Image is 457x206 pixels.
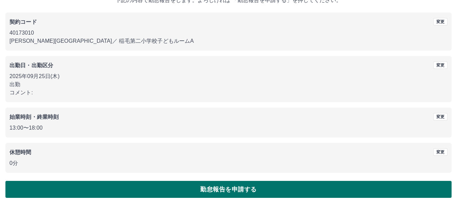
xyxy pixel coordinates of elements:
button: 変更 [433,113,448,120]
p: 2025年09月25日(木) [9,72,448,80]
b: 休憩時間 [9,149,32,155]
p: 0分 [9,159,448,167]
button: 変更 [433,148,448,156]
button: 変更 [433,18,448,25]
b: 契約コード [9,19,37,25]
b: 出勤日・出勤区分 [9,62,53,68]
button: 勤怠報告を申請する [5,181,452,198]
p: 13:00 〜 18:00 [9,124,448,132]
p: [PERSON_NAME][GEOGRAPHIC_DATA] ／ 稲毛第二小学校子どもルームA [9,37,448,45]
p: コメント: [9,89,448,97]
button: 変更 [433,61,448,69]
b: 始業時刻・終業時刻 [9,114,59,120]
p: 40173010 [9,29,448,37]
p: 出勤 [9,80,448,89]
